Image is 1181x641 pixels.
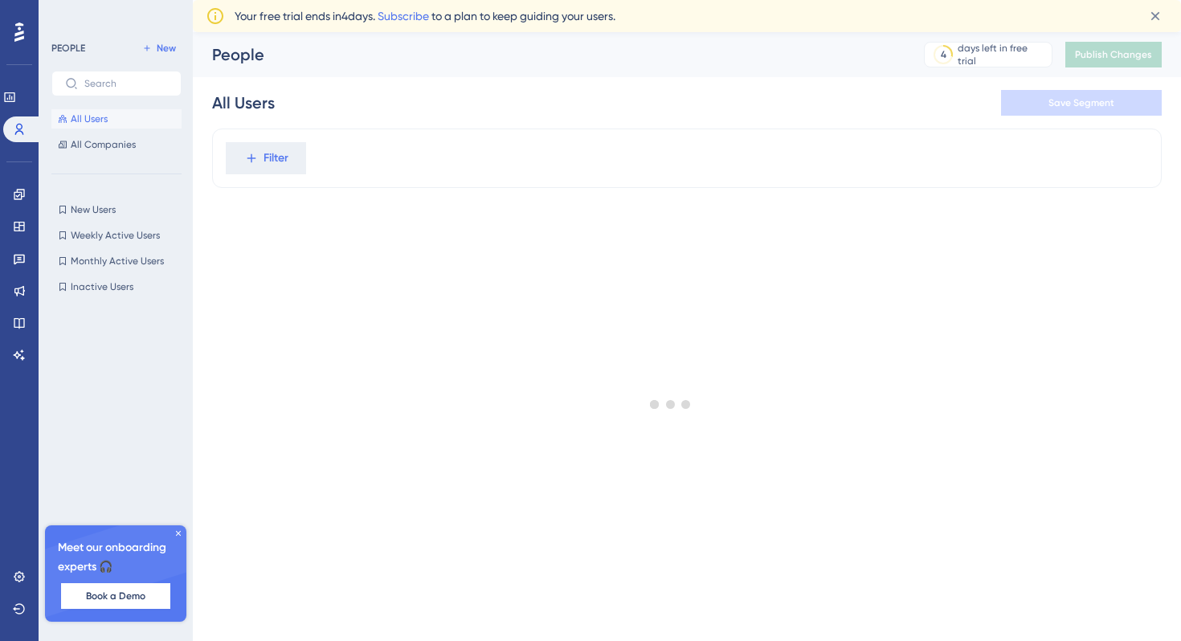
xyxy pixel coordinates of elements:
button: Monthly Active Users [51,251,182,271]
div: PEOPLE [51,42,85,55]
button: All Users [51,109,182,129]
span: Weekly Active Users [71,229,160,242]
button: Weekly Active Users [51,226,182,245]
button: New Users [51,200,182,219]
div: days left in free trial [958,42,1047,67]
span: Your free trial ends in 4 days. to a plan to keep guiding your users. [235,6,615,26]
span: All Companies [71,138,136,151]
div: People [212,43,884,66]
div: 4 [941,48,946,61]
button: Save Segment [1001,90,1162,116]
span: Book a Demo [86,590,145,602]
span: Publish Changes [1075,48,1152,61]
span: Meet our onboarding experts 🎧 [58,538,174,577]
button: Inactive Users [51,277,182,296]
span: Save Segment [1048,96,1114,109]
button: All Companies [51,135,182,154]
div: All Users [212,92,275,114]
span: All Users [71,112,108,125]
input: Search [84,78,168,89]
button: New [137,39,182,58]
span: New Users [71,203,116,216]
span: New [157,42,176,55]
span: Monthly Active Users [71,255,164,267]
button: Publish Changes [1065,42,1162,67]
span: Inactive Users [71,280,133,293]
a: Subscribe [378,10,429,22]
button: Book a Demo [61,583,170,609]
